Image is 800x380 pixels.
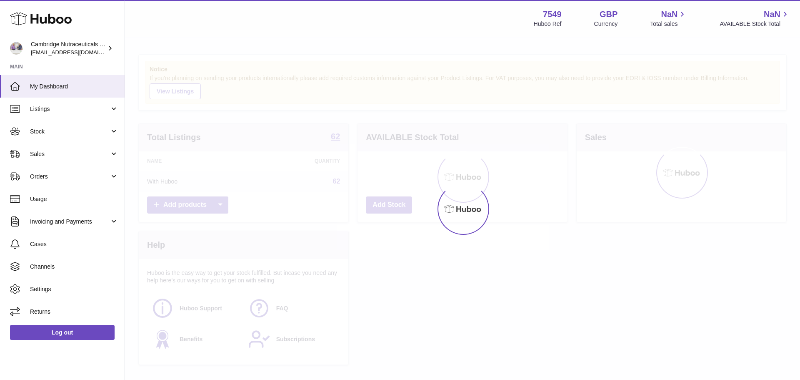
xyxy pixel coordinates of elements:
[31,40,106,56] div: Cambridge Nutraceuticals Ltd
[30,195,118,203] span: Usage
[31,49,122,55] span: [EMAIL_ADDRESS][DOMAIN_NAME]
[10,325,115,340] a: Log out
[30,218,110,226] span: Invoicing and Payments
[764,9,780,20] span: NaN
[650,20,687,28] span: Total sales
[30,83,118,91] span: My Dashboard
[720,20,790,28] span: AVAILABLE Stock Total
[600,9,617,20] strong: GBP
[30,308,118,316] span: Returns
[720,9,790,28] a: NaN AVAILABLE Stock Total
[661,9,677,20] span: NaN
[10,42,22,55] img: qvc@camnutra.com
[30,105,110,113] span: Listings
[30,173,110,181] span: Orders
[30,240,118,248] span: Cases
[650,9,687,28] a: NaN Total sales
[594,20,618,28] div: Currency
[30,285,118,293] span: Settings
[30,150,110,158] span: Sales
[30,263,118,271] span: Channels
[543,9,562,20] strong: 7549
[534,20,562,28] div: Huboo Ref
[30,128,110,136] span: Stock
